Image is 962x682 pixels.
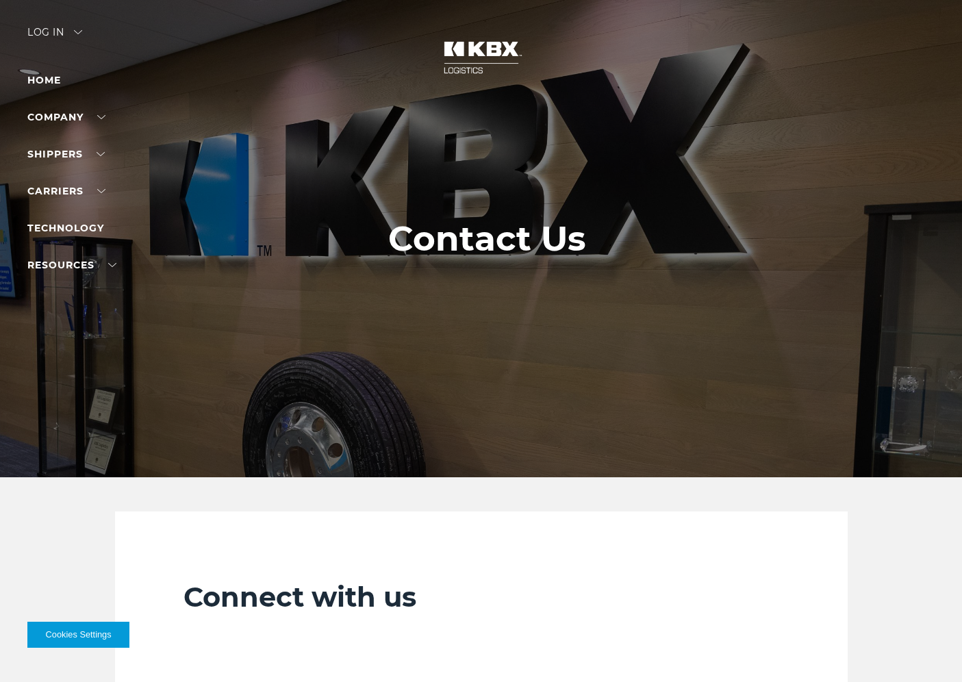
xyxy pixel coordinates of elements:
a: Technology [27,222,104,234]
a: Company [27,111,105,123]
h2: Connect with us [183,580,779,614]
a: Carriers [27,185,105,197]
h1: Contact Us [388,219,586,259]
button: Cookies Settings [27,622,129,648]
img: arrow [74,30,82,34]
img: kbx logo [430,27,533,88]
a: SHIPPERS [27,148,105,160]
a: Home [27,74,61,86]
div: Log in [27,27,82,47]
a: RESOURCES [27,259,116,271]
